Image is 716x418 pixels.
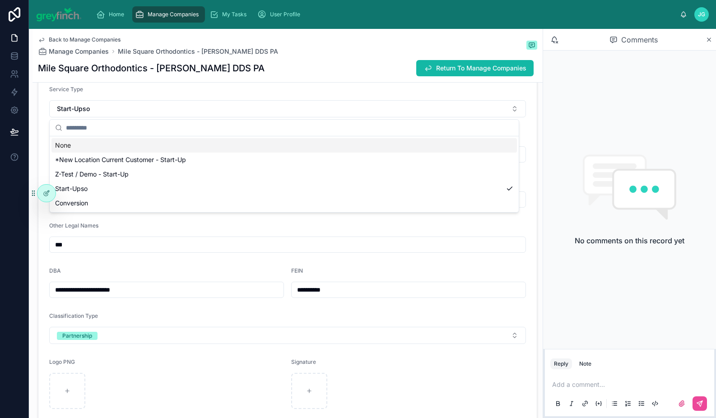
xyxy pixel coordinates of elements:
[49,222,98,229] span: Other Legal Names
[89,5,680,24] div: scrollable content
[49,86,83,93] span: Service Type
[38,47,109,56] a: Manage Companies
[49,312,98,319] span: Classification Type
[55,170,129,179] span: Z-Test / Demo - Start-Up
[576,358,595,369] button: Note
[575,235,684,246] h2: No comments on this record yet
[55,199,88,208] span: Conversion
[49,47,109,56] span: Manage Companies
[62,332,92,340] div: Partnership
[207,6,253,23] a: My Tasks
[621,34,658,45] span: Comments
[38,36,121,43] a: Back to Manage Companies
[698,11,705,18] span: JG
[93,6,130,23] a: Home
[51,138,517,153] div: None
[270,11,300,18] span: User Profile
[49,358,75,365] span: Logo PNG
[38,62,265,74] h1: Mile Square Orthodontics - [PERSON_NAME] DDS PA
[132,6,205,23] a: Manage Companies
[416,60,534,76] button: Return To Manage Companies
[49,100,526,117] button: Select Button
[57,104,90,113] span: Start-Upso
[255,6,307,23] a: User Profile
[55,184,88,193] span: Start-Upso
[49,267,61,274] span: DBA
[36,7,82,22] img: App logo
[50,136,519,212] div: Suggestions
[550,358,572,369] button: Reply
[109,11,124,18] span: Home
[291,358,316,365] span: Signature
[55,155,186,164] span: *New Location Current Customer - Start-Up
[148,11,199,18] span: Manage Companies
[49,327,526,344] button: Select Button
[49,36,121,43] span: Back to Manage Companies
[579,360,591,367] div: Note
[291,267,303,274] span: FEIN
[118,47,278,56] a: Mile Square Orthodontics - [PERSON_NAME] DDS PA
[222,11,246,18] span: My Tasks
[436,64,526,73] span: Return To Manage Companies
